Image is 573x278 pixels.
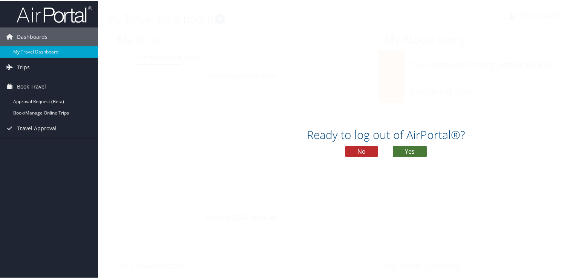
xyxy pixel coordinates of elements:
[17,118,57,137] span: Travel Approval
[345,145,378,156] button: No
[17,57,30,76] span: Trips
[17,27,47,46] span: Dashboards
[17,76,46,95] span: Book Travel
[393,145,427,156] button: Yes
[17,5,92,23] img: airportal-logo.png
